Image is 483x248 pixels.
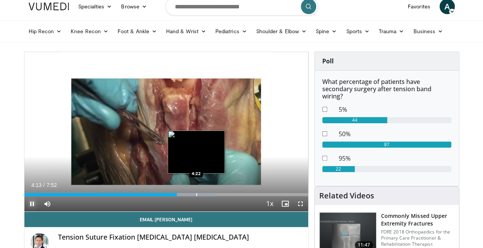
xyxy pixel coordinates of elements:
[44,182,45,188] span: /
[162,24,211,39] a: Hand & Wrist
[381,229,454,247] p: FORE 2018 Orthopaedics for the Primary Care Practitioner & Rehabilitation Therapist
[40,196,55,211] button: Mute
[31,182,42,188] span: 4:13
[24,196,40,211] button: Pause
[409,24,447,39] a: Business
[211,24,252,39] a: Pediatrics
[333,129,457,138] dd: 50%
[29,3,69,10] img: VuMedi Logo
[333,105,457,114] dd: 5%
[333,154,457,163] dd: 95%
[24,52,308,212] video-js: Video Player
[24,24,66,39] a: Hip Recon
[252,24,311,39] a: Shoulder & Elbow
[24,193,308,196] div: Progress Bar
[24,212,308,227] a: Email [PERSON_NAME]
[66,24,113,39] a: Knee Recon
[322,78,451,100] h6: What percentage of patients have secondary surgery after tension band wiring?
[168,130,225,174] img: image.jpeg
[293,196,308,211] button: Fullscreen
[322,166,355,172] div: 22
[374,24,409,39] a: Trauma
[381,212,454,227] h3: Commonly Missed Upper Extremity Fractures
[311,24,341,39] a: Spine
[322,117,388,123] div: 44
[262,196,278,211] button: Playback Rate
[58,233,302,242] h4: Tension Suture Fixation [MEDICAL_DATA] [MEDICAL_DATA]
[278,196,293,211] button: Enable picture-in-picture mode
[322,57,334,65] strong: Poll
[341,24,374,39] a: Sports
[113,24,162,39] a: Foot & Ankle
[47,182,57,188] span: 7:52
[322,142,451,148] div: 87
[319,191,374,200] h4: Related Videos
